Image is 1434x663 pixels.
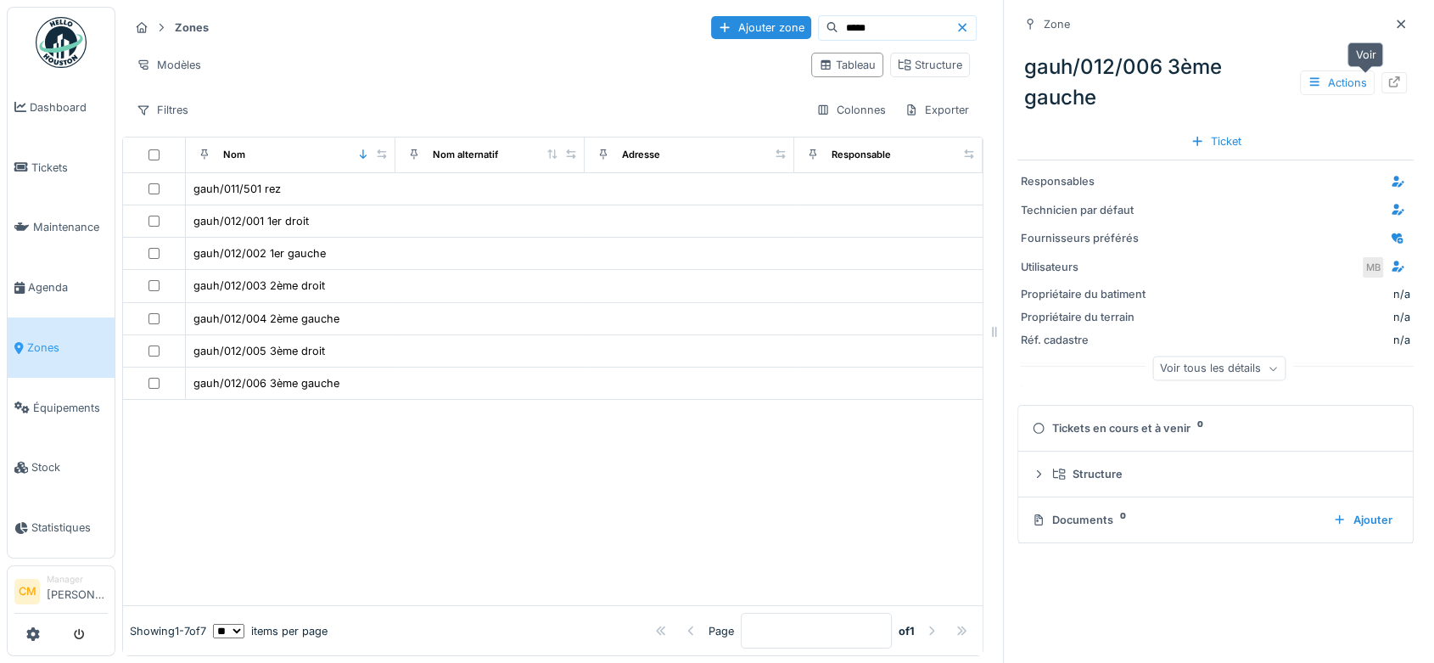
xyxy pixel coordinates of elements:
div: n/a [1155,309,1410,325]
summary: Structure [1025,458,1406,490]
div: n/a [1155,332,1410,348]
a: Zones [8,317,115,378]
div: Ticket [1184,130,1248,153]
a: Stock [8,438,115,498]
div: Responsables [1021,173,1148,189]
a: Maintenance [8,198,115,258]
span: Tickets [31,160,108,176]
div: Documents [1032,512,1319,528]
div: Technicien par défaut [1021,202,1148,218]
div: Utilisateurs [1021,259,1148,275]
span: Maintenance [33,219,108,235]
strong: of 1 [899,623,915,639]
span: Agenda [28,279,108,295]
summary: Tickets en cours et à venir0 [1025,413,1406,444]
div: Propriétaire du terrain [1021,309,1148,325]
div: Actions [1300,70,1375,95]
div: Colonnes [809,98,893,122]
strong: Zones [168,20,216,36]
img: Badge_color-CXgf-gQk.svg [36,17,87,68]
span: Stock [31,459,108,475]
div: Voir [1347,42,1383,67]
span: Zones [27,340,108,356]
div: gauh/012/001 1er droit [193,213,309,229]
div: gauh/012/005 3ème droit [193,343,325,359]
div: Structure [1052,466,1392,482]
div: Propriétaire du batiment [1021,286,1148,302]
div: Filtres [129,98,196,122]
div: gauh/012/006 3ème gauche [1017,45,1414,120]
div: Voir tous les détails [1152,357,1286,381]
div: Nom [223,148,245,162]
div: items per page [213,623,328,639]
div: Ajouter zone [711,16,811,39]
div: n/a [1393,286,1410,302]
a: Équipements [8,378,115,438]
summary: Documents0Ajouter [1025,504,1406,536]
li: CM [14,579,40,604]
div: Fournisseurs préférés [1021,230,1148,246]
div: Zone [1044,16,1070,32]
a: Statistiques [8,497,115,558]
div: Manager [47,573,108,586]
div: Ajouter [1326,508,1399,531]
div: Responsable [832,148,891,162]
div: gauh/012/003 2ème droit [193,278,325,294]
div: gauh/012/002 1er gauche [193,245,326,261]
div: Exporter [897,98,977,122]
div: Tickets en cours et à venir [1032,420,1392,436]
div: Structure [898,57,962,73]
a: Dashboard [8,77,115,138]
span: Équipements [33,400,108,416]
div: gauh/011/501 rez [193,181,281,197]
a: CM Manager[PERSON_NAME] [14,573,108,614]
div: gauh/012/004 2ème gauche [193,311,339,327]
div: gauh/012/006 3ème gauche [193,375,339,391]
div: Réf. cadastre [1021,332,1148,348]
div: MB [1361,256,1385,279]
div: Adresse [622,148,660,162]
div: Nom alternatif [433,148,498,162]
div: Page [709,623,734,639]
span: Dashboard [30,99,108,115]
div: Tableau [819,57,876,73]
div: Modèles [129,53,209,77]
span: Statistiques [31,520,108,536]
li: [PERSON_NAME] [47,573,108,610]
a: Agenda [8,257,115,317]
div: Showing 1 - 7 of 7 [130,623,206,639]
a: Tickets [8,138,115,198]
